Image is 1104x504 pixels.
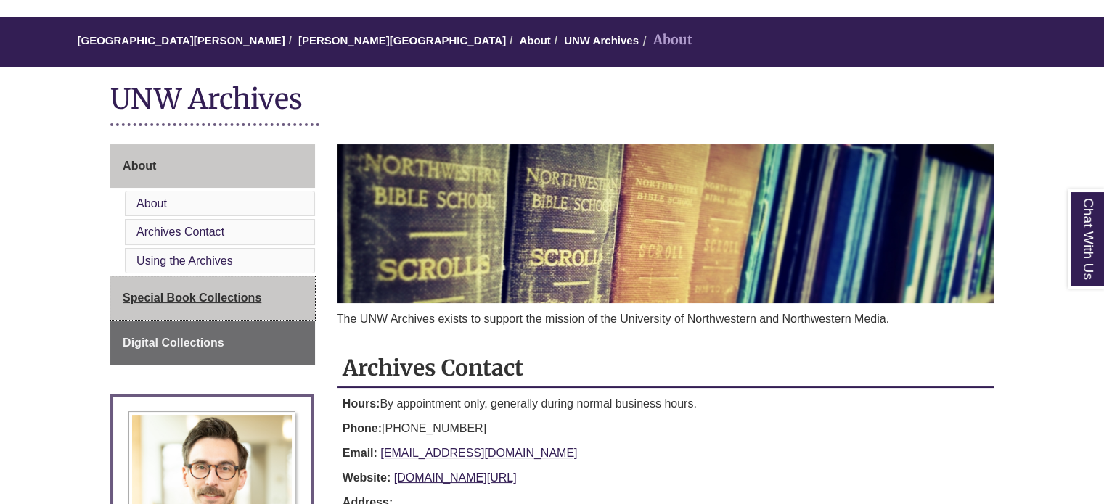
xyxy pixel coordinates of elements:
[343,395,988,413] p: By appointment only, generally during normal business hours.
[110,321,315,365] a: Digital Collections
[110,144,315,188] a: About
[380,447,577,459] a: [EMAIL_ADDRESS][DOMAIN_NAME]
[519,34,550,46] a: About
[343,422,382,434] strong: Phone:
[639,30,692,51] li: About
[110,276,315,320] a: Special Book Collections
[77,34,285,46] a: [GEOGRAPHIC_DATA][PERSON_NAME]
[123,160,156,172] span: About
[136,255,233,267] a: Using the Archives
[136,197,167,210] a: About
[564,34,639,46] a: UNW Archives
[337,350,994,388] h2: Archives Contact
[343,471,391,484] strong: Website:
[343,397,380,410] strong: Hours:
[110,81,994,120] h1: UNW Archives
[343,420,988,437] p: [PHONE_NUMBER]
[123,336,224,349] span: Digital Collections
[136,226,224,238] a: Archives Contact
[123,292,261,304] span: Special Book Collections
[394,471,517,484] a: [DOMAIN_NAME][URL]
[337,310,994,328] p: The UNW Archives exists to support the mission of the University of Northwestern and Northwestern...
[298,34,506,46] a: [PERSON_NAME][GEOGRAPHIC_DATA]
[343,447,377,459] strong: Email:
[110,144,315,365] div: Guide Page Menu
